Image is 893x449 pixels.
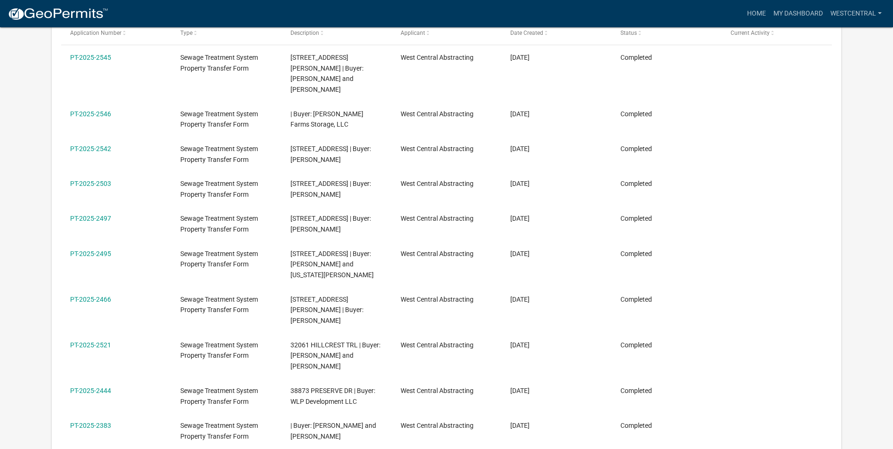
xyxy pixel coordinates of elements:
span: Completed [620,145,652,152]
span: Status [620,30,637,36]
span: 09/19/2025 [510,145,530,152]
span: 40171 CLITHERALL LAKE RD N | Buyer: Stephen Buchholz [290,145,371,163]
span: Description [290,30,319,36]
span: West Central Abstracting [401,296,474,303]
span: Completed [620,54,652,61]
span: Completed [620,296,652,303]
datatable-header-cell: Date Created [501,22,611,44]
span: Completed [620,110,652,118]
span: Sewage Treatment System Property Transfer Form [180,250,258,268]
a: PT-2025-2542 [70,145,111,152]
span: 406 OLAF AVE S | Buyer: Christopher and Michelle Olson [290,54,363,93]
span: Date Created [510,30,543,36]
span: Completed [620,180,652,187]
a: PT-2025-2466 [70,296,111,303]
span: Sewage Treatment System Property Transfer Form [180,54,258,72]
span: Completed [620,422,652,429]
span: West Central Abstracting [401,110,474,118]
span: Completed [620,215,652,222]
span: West Central Abstracting [401,145,474,152]
span: Current Activity [731,30,770,36]
span: West Central Abstracting [401,387,474,394]
a: PT-2025-2495 [70,250,111,257]
datatable-header-cell: Description [282,22,392,44]
span: Completed [620,387,652,394]
span: | Buyer: David and Jenny Johnson [290,422,376,440]
span: 522 VASA AVE E | Buyer: Rodney Thomas [290,215,371,233]
span: Completed [620,250,652,257]
span: Sewage Treatment System Property Transfer Form [180,341,258,360]
span: 32061 HILLCREST TRL | Buyer: Linnae Leary and Ryan Leary [290,341,380,370]
a: PT-2025-2383 [70,422,111,429]
span: Application Number [70,30,121,36]
span: 09/15/2025 [510,387,530,394]
span: 09/19/2025 [510,180,530,187]
span: West Central Abstracting [401,215,474,222]
a: PT-2025-2545 [70,54,111,61]
a: PT-2025-2497 [70,215,111,222]
span: Applicant [401,30,425,36]
span: Sewage Treatment System Property Transfer Form [180,180,258,198]
span: 09/18/2025 [510,215,530,222]
span: 1506 PARK ST | Buyer: Daniel Kurtz [290,180,371,198]
datatable-header-cell: Applicant [391,22,501,44]
a: My Dashboard [770,5,827,23]
span: 38873 PRESERVE DR | Buyer: WLP Development LLC [290,387,375,405]
a: PT-2025-2444 [70,387,111,394]
span: 09/16/2025 [510,341,530,349]
span: 09/23/2025 [510,110,530,118]
span: Sewage Treatment System Property Transfer Form [180,145,258,163]
span: Sewage Treatment System Property Transfer Form [180,215,258,233]
span: | Buyer: Harms Farms Storage, LLC [290,110,363,128]
span: West Central Abstracting [401,250,474,257]
span: 09/16/2025 [510,296,530,303]
span: West Central Abstracting [401,54,474,61]
a: westcentral [827,5,885,23]
datatable-header-cell: Current Activity [722,22,832,44]
span: West Central Abstracting [401,422,474,429]
span: 1506 PARK ST | Buyer: Roger and Virginia Lange [290,250,374,279]
span: West Central Abstracting [401,341,474,349]
span: 206 DUNTON ST W | Buyer: Dawn Edlund [290,296,363,325]
span: Type [180,30,193,36]
span: Sewage Treatment System Property Transfer Form [180,387,258,405]
span: West Central Abstracting [401,180,474,187]
span: 09/18/2025 [510,250,530,257]
a: Home [743,5,770,23]
a: PT-2025-2546 [70,110,111,118]
span: 09/23/2025 [510,54,530,61]
span: 09/09/2025 [510,422,530,429]
datatable-header-cell: Status [611,22,722,44]
datatable-header-cell: Application Number [61,22,171,44]
span: Sewage Treatment System Property Transfer Form [180,422,258,440]
span: Sewage Treatment System Property Transfer Form [180,296,258,314]
span: Sewage Treatment System Property Transfer Form [180,110,258,128]
span: Completed [620,341,652,349]
datatable-header-cell: Type [171,22,282,44]
a: PT-2025-2503 [70,180,111,187]
a: PT-2025-2521 [70,341,111,349]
